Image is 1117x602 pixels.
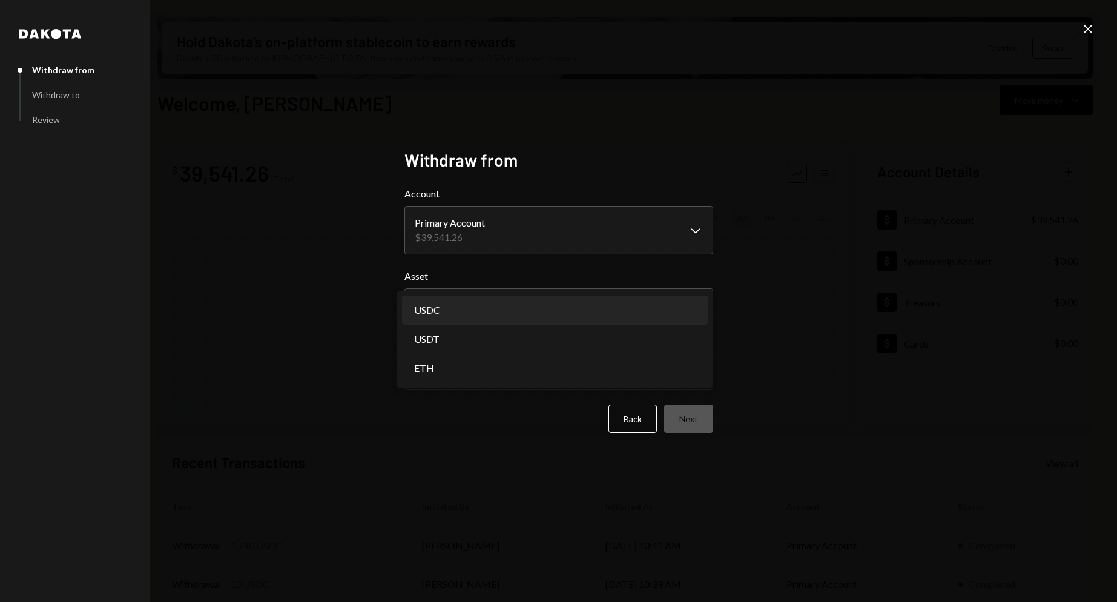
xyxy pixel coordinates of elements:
[404,187,713,201] label: Account
[404,288,713,322] button: Asset
[404,206,713,254] button: Account
[32,114,60,125] div: Review
[414,332,440,346] span: USDT
[32,90,80,100] div: Withdraw to
[32,65,94,75] div: Withdraw from
[404,269,713,283] label: Asset
[608,405,657,433] button: Back
[414,303,440,317] span: USDC
[404,148,713,172] h2: Withdraw from
[414,361,434,375] span: ETH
